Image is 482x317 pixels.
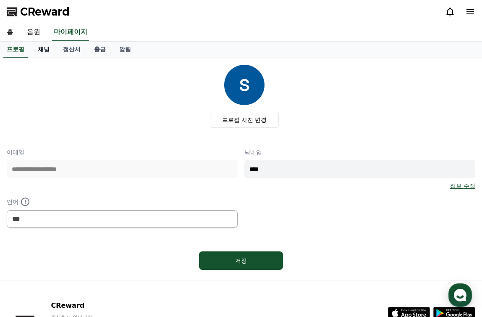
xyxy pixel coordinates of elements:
[210,112,279,128] label: 프로필 사진 변경
[224,65,265,105] img: profile_image
[3,42,28,58] a: 프로필
[7,197,238,207] p: 언어
[113,42,138,58] a: 알림
[52,24,89,41] a: 마이페이지
[77,260,87,267] span: 대화
[55,247,108,268] a: 대화
[3,247,55,268] a: 홈
[31,42,56,58] a: 채널
[7,148,238,156] p: 이메일
[130,260,140,267] span: 설정
[108,247,161,268] a: 설정
[216,256,266,265] div: 저장
[450,182,475,190] a: 정보 수정
[244,148,475,156] p: 닉네임
[87,42,113,58] a: 출금
[51,301,153,311] p: CReward
[20,5,70,18] span: CReward
[20,24,47,41] a: 음원
[7,5,70,18] a: CReward
[26,260,31,267] span: 홈
[199,251,283,270] button: 저장
[56,42,87,58] a: 정산서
